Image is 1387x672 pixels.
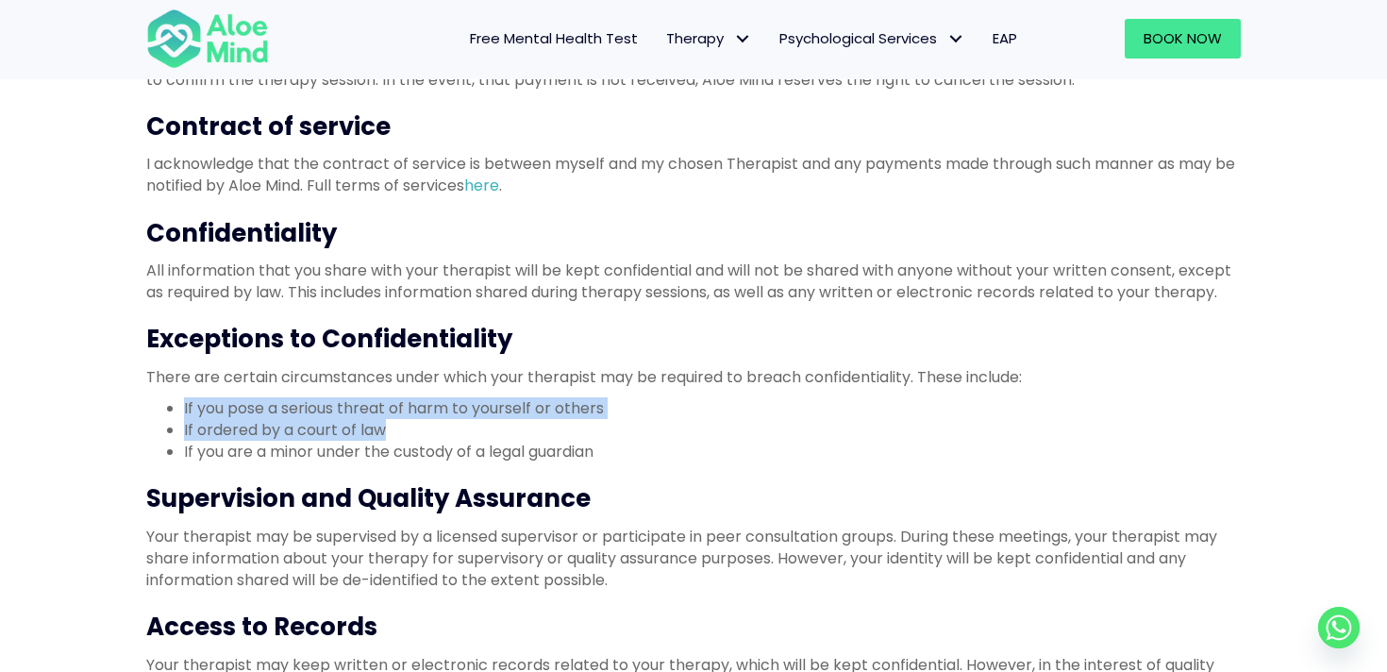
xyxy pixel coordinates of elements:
nav: Menu [293,19,1031,59]
h3: Confidentiality [146,216,1241,250]
span: Therapy [666,28,751,48]
a: EAP [978,19,1031,59]
span: Psychological Services: submenu [942,25,969,53]
a: Book Now [1125,19,1241,59]
li: If you pose a serious threat of harm to yourself or others [184,397,1241,419]
p: Your therapist may be supervised by a licensed supervisor or participate in peer consultation gro... [146,526,1241,592]
span: Therapy: submenu [728,25,756,53]
a: Free Mental Health Test [456,19,652,59]
p: There are certain circumstances under which your therapist may be required to breach confidential... [146,366,1241,388]
span: Book Now [1144,28,1222,48]
a: here [464,175,499,196]
img: Aloe mind Logo [146,8,269,70]
h3: Exceptions to Confidentiality [146,322,1241,356]
h3: Contract of service [146,109,1241,143]
span: Free Mental Health Test [470,28,638,48]
a: Psychological ServicesPsychological Services: submenu [765,19,978,59]
span: Psychological Services [779,28,964,48]
a: Whatsapp [1318,607,1360,648]
li: If ordered by a court of law [184,419,1241,441]
h3: Supervision and Quality Assurance [146,481,1241,515]
p: I acknowledge that the contract of service is between myself and my chosen Therapist and any paym... [146,153,1241,196]
span: EAP [993,28,1017,48]
h3: Access to Records [146,610,1241,644]
p: All information that you share with your therapist will be kept confidential and will not be shar... [146,260,1241,303]
li: If you are a minor under the custody of a legal guardian [184,441,1241,462]
a: TherapyTherapy: submenu [652,19,765,59]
